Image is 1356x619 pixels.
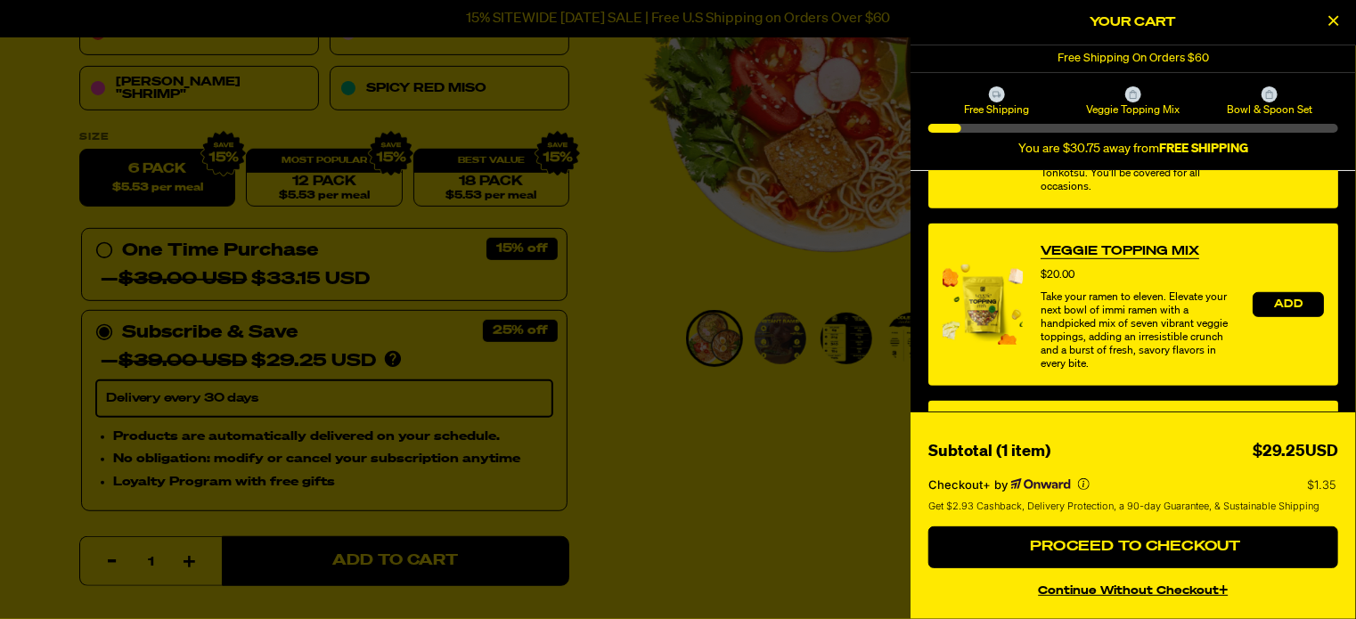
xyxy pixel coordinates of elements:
span: Proceed to Checkout [1025,540,1241,554]
span: Add [1274,299,1303,310]
span: Bowl & Spoon Set [1205,102,1336,117]
button: Add the product, Veggie Topping Mix to Cart [1253,292,1324,317]
div: 1 of 1 [911,45,1356,72]
span: by [994,477,1008,492]
div: You are $30.75 away from [928,142,1338,157]
button: Close Cart [1320,9,1347,36]
h2: Your Cart [928,9,1338,36]
span: Subtotal (1 item) [928,444,1050,460]
button: continue without Checkout+ [928,575,1338,601]
span: Get $2.93 Cashback, Delivery Protection, a 90-day Guarantee, & Sustainable Shipping [928,499,1319,514]
div: product [928,400,1338,550]
div: product [928,223,1338,386]
button: More info [1078,478,1090,490]
div: $29.25USD [1253,439,1338,465]
div: Take your ramen to eleven. Elevate your next bowl of immi ramen with a handpicked mix of seven vi... [1041,291,1235,371]
b: FREE SHIPPING [1159,143,1248,155]
p: $1.35 [1307,477,1338,492]
a: Powered by Onward [1011,478,1071,491]
section: Checkout+ [928,465,1338,526]
button: Proceed to Checkout [928,526,1338,569]
span: Free Shipping [931,102,1062,117]
span: Checkout+ [928,477,991,492]
img: View Veggie Topping Mix [943,265,1023,345]
a: View Veggie Topping Mix [1041,242,1199,260]
span: $20.00 [1041,270,1074,281]
span: Veggie Topping Mix [1067,102,1198,117]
